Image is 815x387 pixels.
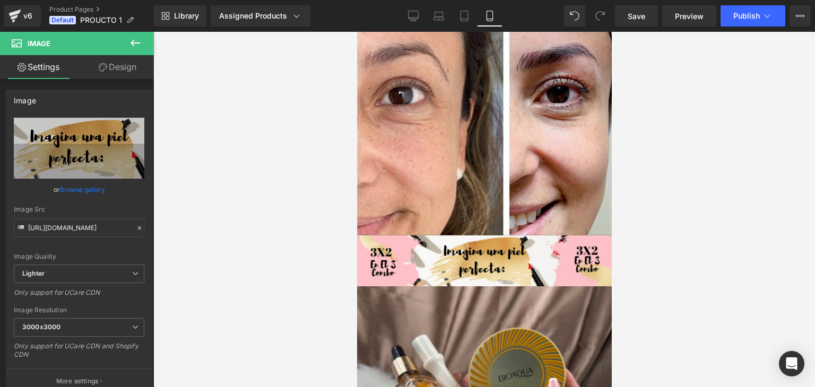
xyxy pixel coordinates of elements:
span: Save [628,11,645,22]
button: Undo [564,5,585,27]
b: 3000x3000 [22,323,60,331]
div: Image [14,90,36,105]
a: Preview [662,5,716,27]
a: v6 [4,5,41,27]
div: Open Intercom Messenger [779,351,804,376]
a: Mobile [477,5,502,27]
span: Default [49,16,76,24]
a: Browse gallery [60,180,105,199]
div: Assigned Products [219,11,302,21]
a: Product Pages [49,5,154,14]
a: New Library [154,5,206,27]
button: More [790,5,811,27]
div: Image Src [14,206,144,213]
a: Tablet [452,5,477,27]
span: PROUCTO 1 [80,16,122,24]
input: Link [14,218,144,237]
p: More settings [56,376,99,386]
span: Publish [733,12,760,20]
div: v6 [21,9,34,23]
b: Lighter [22,269,45,277]
div: Only support for UCare CDN and Shopify CDN [14,342,144,366]
div: or [14,184,144,195]
span: Image [28,39,50,48]
button: Publish [721,5,785,27]
div: Image Quality [14,253,144,260]
a: Laptop [426,5,452,27]
a: Design [79,55,156,79]
button: Redo [589,5,611,27]
a: Desktop [401,5,426,27]
div: Image Resolution [14,306,144,314]
div: Only support for UCare CDN [14,288,144,304]
span: Preview [675,11,704,22]
span: Library [174,11,199,21]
